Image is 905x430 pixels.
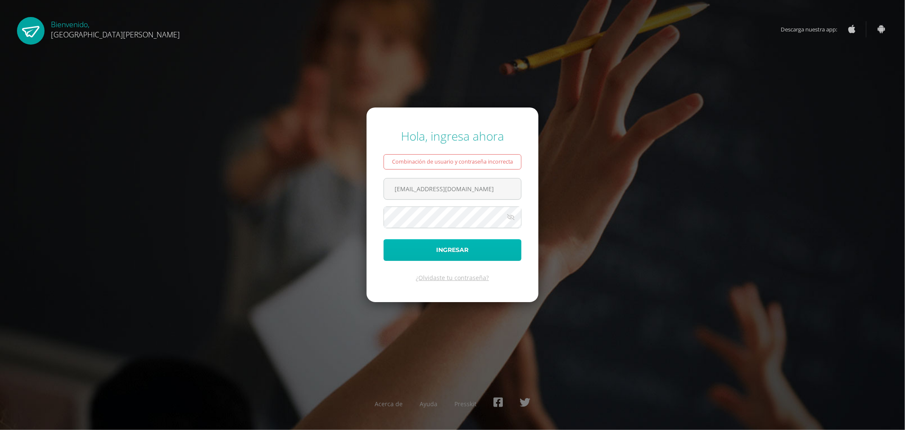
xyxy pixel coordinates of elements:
a: Acerca de [375,400,403,408]
a: Presskit [454,400,476,408]
div: Bienvenido, [51,17,180,40]
div: Hola, ingresa ahora [384,128,521,144]
span: Descarga nuestra app: [781,21,846,37]
button: Ingresar [384,239,521,261]
input: Correo electrónico o usuario [384,178,521,199]
span: [GEOGRAPHIC_DATA][PERSON_NAME] [51,29,180,40]
a: ¿Olvidaste tu contraseña? [416,274,489,282]
div: Combinación de usuario y contraseña incorrecta [384,154,521,170]
a: Ayuda [420,400,437,408]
